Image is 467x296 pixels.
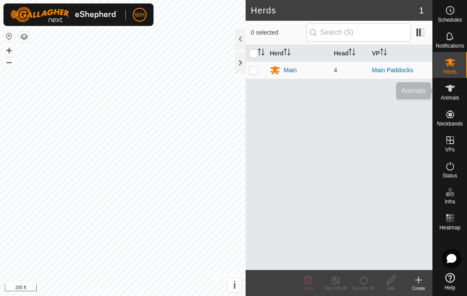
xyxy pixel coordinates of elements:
span: Help [445,285,455,290]
th: Head [330,45,368,62]
span: Neckbands [437,121,463,126]
input: Search (S) [306,23,411,42]
img: Gallagher Logo [10,7,118,23]
th: VP [368,45,432,62]
button: – [4,57,14,67]
a: Help [433,270,467,294]
span: Infra [445,199,455,204]
div: Edit [377,285,405,292]
span: Schedules [438,17,462,23]
span: VPs [445,147,454,152]
div: Turn On VP [349,285,377,292]
a: Privacy Policy [89,285,121,293]
a: Contact Us [131,285,157,293]
th: Herd [266,45,330,62]
div: Turn Off VP [322,285,349,292]
h2: Herds [251,5,419,16]
p-sorticon: Activate to sort [284,50,291,57]
span: 4 [334,67,337,74]
span: Status [442,173,457,178]
div: Main [284,66,297,75]
span: WH [134,10,144,19]
span: Herds [443,69,457,74]
button: Reset Map [4,31,14,42]
span: 1 [419,4,424,17]
span: Delete [302,286,314,291]
button: i [227,278,242,292]
span: Heatmap [439,225,461,230]
button: + [4,45,14,56]
span: Animals [441,95,459,100]
span: 0 selected [251,28,306,37]
a: Main Paddocks [372,67,413,74]
div: Create [405,285,432,292]
p-sorticon: Activate to sort [380,50,387,57]
p-sorticon: Activate to sort [349,50,355,57]
button: Map Layers [19,32,29,42]
p-sorticon: Activate to sort [258,50,265,57]
span: i [233,279,236,291]
span: Notifications [436,43,464,48]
